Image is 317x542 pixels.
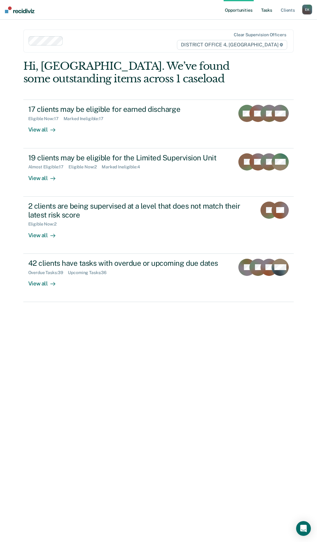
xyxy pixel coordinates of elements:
[28,164,69,170] div: Almost Eligible : 17
[28,222,61,227] div: Eligible Now : 2
[234,32,286,37] div: Clear supervision officers
[68,270,112,275] div: Upcoming Tasks : 36
[64,116,108,121] div: Marked Ineligible : 17
[28,270,68,275] div: Overdue Tasks : 39
[28,227,63,239] div: View all
[28,153,230,162] div: 19 clients may be eligible for the Limited Supervision Unit
[23,148,294,197] a: 19 clients may be eligible for the Limited Supervision UnitAlmost Eligible:17Eligible Now:2Marked...
[23,197,294,254] a: 2 clients are being supervised at a level that does not match their latest risk scoreEligible Now...
[23,254,294,302] a: 42 clients have tasks with overdue or upcoming due datesOverdue Tasks:39Upcoming Tasks:36View all
[28,259,230,268] div: 42 clients have tasks with overdue or upcoming due dates
[302,5,312,14] button: EK
[28,105,230,114] div: 17 clients may be eligible for earned discharge
[5,6,34,13] img: Recidiviz
[28,275,63,287] div: View all
[177,40,287,50] span: DISTRICT OFFICE 4, [GEOGRAPHIC_DATA]
[302,5,312,14] div: E K
[28,202,244,219] div: 2 clients are being supervised at a level that does not match their latest risk score
[296,521,311,536] div: Open Intercom Messenger
[102,164,145,170] div: Marked Ineligible : 4
[68,164,102,170] div: Eligible Now : 2
[28,116,64,121] div: Eligible Now : 17
[28,121,63,133] div: View all
[23,60,240,85] div: Hi, [GEOGRAPHIC_DATA]. We’ve found some outstanding items across 1 caseload
[23,100,294,148] a: 17 clients may be eligible for earned dischargeEligible Now:17Marked Ineligible:17View all
[28,170,63,182] div: View all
